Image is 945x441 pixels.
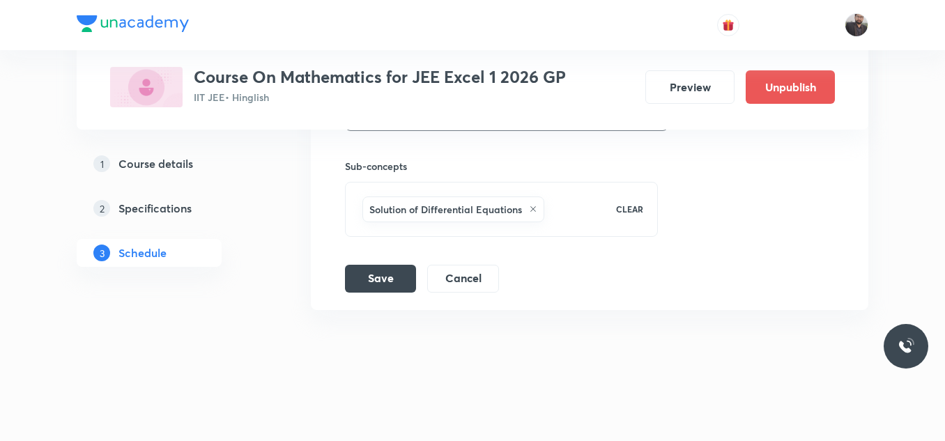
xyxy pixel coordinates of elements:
[77,15,189,32] img: Company Logo
[345,265,416,293] button: Save
[194,67,566,87] h3: Course On Mathematics for JEE Excel 1 2026 GP
[898,338,914,355] img: ttu
[722,19,735,31] img: avatar
[93,200,110,217] p: 2
[93,155,110,172] p: 1
[345,159,658,173] h6: Sub-concepts
[118,200,192,217] h5: Specifications
[77,15,189,36] a: Company Logo
[77,194,266,222] a: 2Specifications
[77,150,266,178] a: 1Course details
[118,155,193,172] h5: Course details
[118,245,167,261] h5: Schedule
[717,14,739,36] button: avatar
[110,67,183,107] img: B6FD5DA7-0157-4B01-9BBB-418DB1A4F4EF_plus.png
[369,202,522,217] h6: Solution of Differential Equations
[427,265,499,293] button: Cancel
[746,70,835,104] button: Unpublish
[194,90,566,105] p: IIT JEE • Hinglish
[845,13,868,37] img: Vishal Choudhary
[93,245,110,261] p: 3
[645,70,735,104] button: Preview
[616,203,643,215] p: CLEAR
